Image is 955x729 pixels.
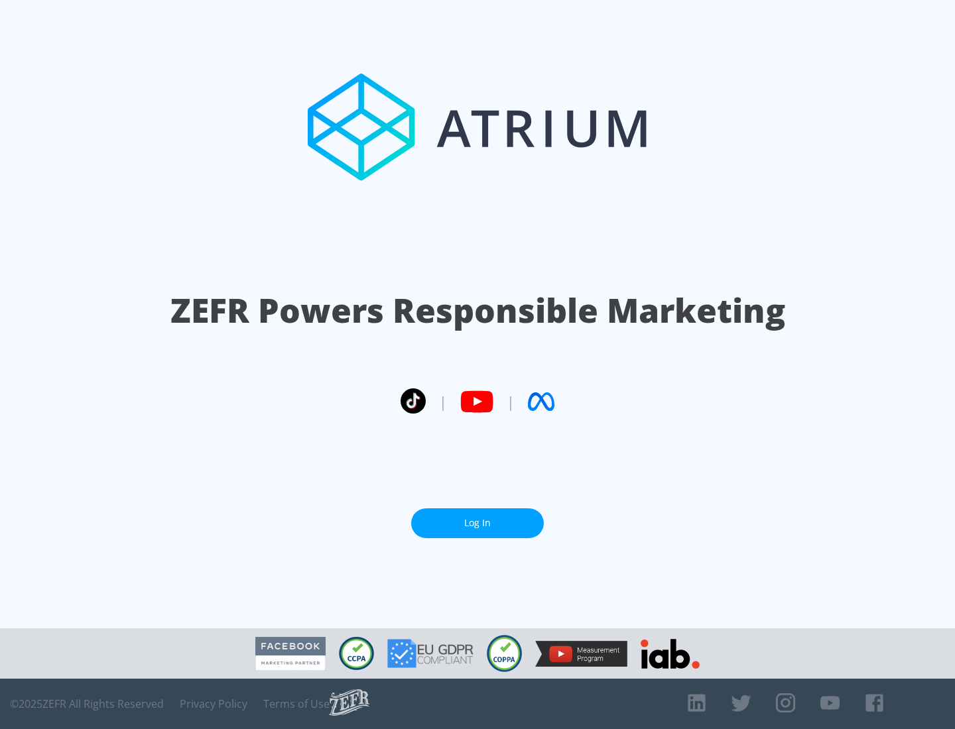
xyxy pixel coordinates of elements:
img: CCPA Compliant [339,637,374,670]
a: Privacy Policy [180,697,247,710]
span: | [439,392,447,412]
span: | [507,392,515,412]
a: Terms of Use [263,697,330,710]
h1: ZEFR Powers Responsible Marketing [170,288,785,333]
img: YouTube Measurement Program [535,641,627,667]
img: COPPA Compliant [487,635,522,672]
a: Log In [411,508,544,538]
span: © 2025 ZEFR All Rights Reserved [10,697,164,710]
img: Facebook Marketing Partner [255,637,326,671]
img: IAB [641,639,700,669]
img: GDPR Compliant [387,639,474,668]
